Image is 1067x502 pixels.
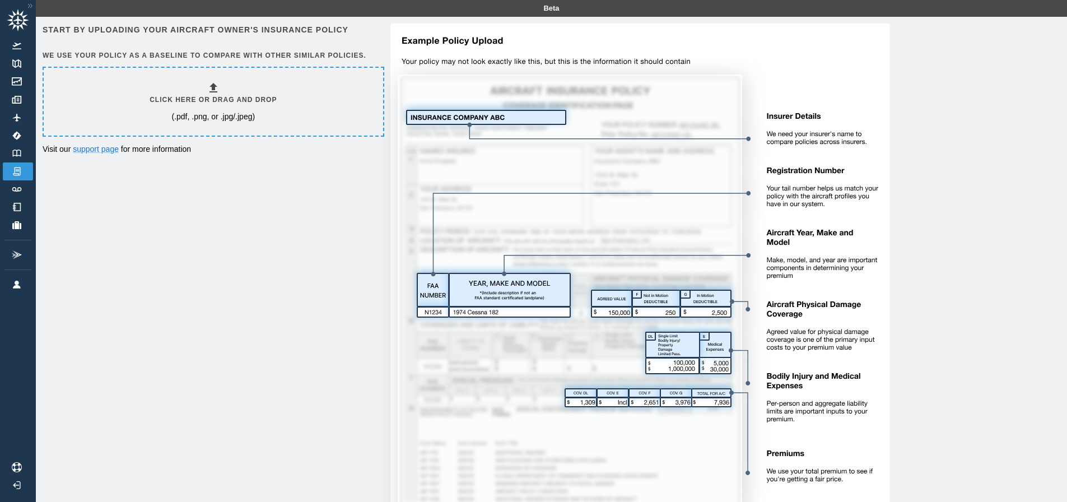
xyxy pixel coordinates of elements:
[43,50,382,61] h6: We use your policy as a baseline to compare with other similar policies.
[150,95,277,105] h6: Click here or drag and drop
[43,24,382,36] h6: Start by uploading your aircraft owner's insurance policy
[43,143,382,155] p: Visit our for more information
[171,111,255,122] p: (.pdf, .png, or .jpg/.jpeg)
[73,145,119,154] a: support page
